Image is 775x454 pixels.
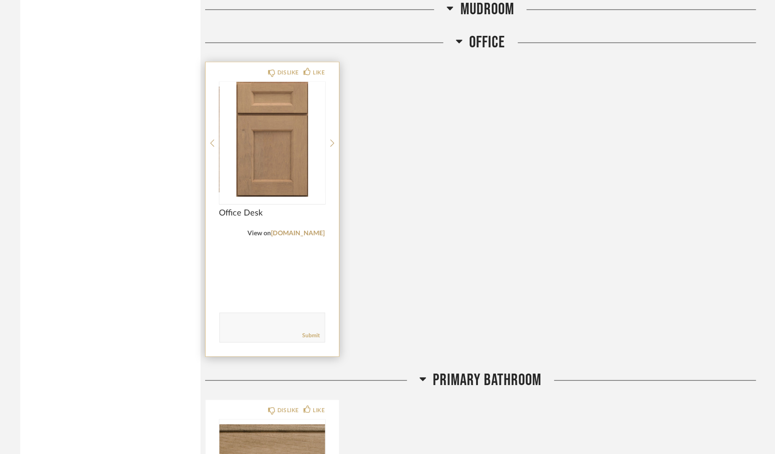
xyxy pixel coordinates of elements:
[277,406,299,415] div: DISLIKE
[248,231,271,237] span: View on
[313,68,325,78] div: LIKE
[219,209,325,219] span: Office Desk
[219,82,325,197] div: 0
[219,82,325,197] img: undefined
[277,68,299,78] div: DISLIKE
[303,332,320,340] a: Submit
[271,231,325,237] a: [DOMAIN_NAME]
[470,33,505,53] span: Office
[313,406,325,415] div: LIKE
[433,371,542,391] span: Primary Bathroom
